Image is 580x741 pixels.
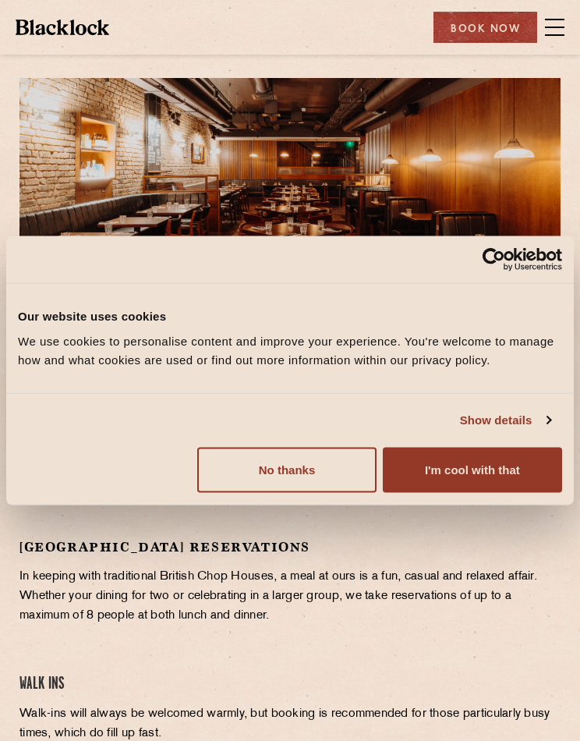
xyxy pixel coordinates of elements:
[460,411,550,430] a: Show details
[19,539,561,555] h2: [GEOGRAPHIC_DATA] Reservations
[18,307,562,326] div: Our website uses cookies
[19,567,561,626] p: In keeping with traditional British Chop Houses, a meal at ours is a fun, casual and relaxed affa...
[383,447,562,492] button: I'm cool with that
[433,12,537,43] div: Book Now
[16,19,109,35] img: BL_Textured_Logo-footer-cropped.svg
[18,331,562,369] div: We use cookies to personalise content and improve your experience. You're welcome to manage how a...
[426,248,562,271] a: Usercentrics Cookiebot - opens in a new window
[197,447,377,492] button: No thanks
[19,674,561,695] h4: Walk Ins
